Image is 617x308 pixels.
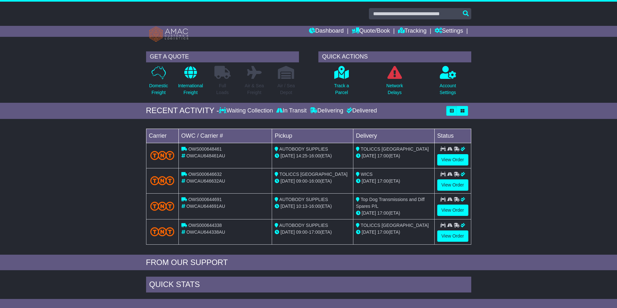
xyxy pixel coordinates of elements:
span: OWCAU644691AU [186,204,225,209]
span: 16:00 [309,204,320,209]
span: 10:13 [296,204,307,209]
span: [DATE] [362,229,376,235]
div: - (ETA) [275,178,350,185]
td: Status [434,129,471,143]
span: 14:25 [296,153,307,158]
span: OWCAU648461AU [186,153,225,158]
img: TNT_Domestic.png [150,202,175,210]
p: Account Settings [440,82,456,96]
span: [DATE] [280,229,295,235]
span: [DATE] [362,210,376,216]
span: [DATE] [362,178,376,184]
td: Delivery [353,129,434,143]
span: OWS000648461 [188,146,222,152]
div: - (ETA) [275,229,350,236]
span: 16:00 [309,178,320,184]
span: 17:00 [309,229,320,235]
span: 17:00 [377,229,389,235]
div: Quick Stats [146,277,471,294]
span: Top Dog Transmissions and Diff Spares P/L [356,197,425,209]
img: TNT_Domestic.png [150,151,175,160]
div: (ETA) [356,229,432,236]
span: TOLICCS [GEOGRAPHIC_DATA] [361,223,429,228]
a: InternationalFreight [178,66,203,100]
div: (ETA) [356,178,432,185]
div: - (ETA) [275,153,350,159]
a: NetworkDelays [386,66,403,100]
span: OWCAU644338AU [186,229,225,235]
span: OWS000646632 [188,172,222,177]
a: Dashboard [309,26,344,37]
div: QUICK ACTIONS [318,51,471,62]
span: 17:00 [377,178,389,184]
p: Network Delays [386,82,403,96]
a: View Order [437,230,468,242]
span: AUTOBODY SUPPLIES [279,146,328,152]
p: International Freight [178,82,203,96]
div: RECENT ACTIVITY - [146,106,219,115]
div: (ETA) [356,210,432,217]
div: Delivered [345,107,377,114]
span: OWS000644338 [188,223,222,228]
td: Pickup [272,129,353,143]
div: - (ETA) [275,203,350,210]
span: AUTOBODY SUPPLIES [279,223,328,228]
span: AUTOBODY SUPPLIES [279,197,328,202]
span: 17:00 [377,210,389,216]
div: Delivering [308,107,345,114]
p: Full Loads [214,82,231,96]
p: Domestic Freight [149,82,168,96]
span: [DATE] [280,153,295,158]
a: Tracking [398,26,427,37]
p: Air / Sea Depot [278,82,295,96]
td: Carrier [146,129,178,143]
span: [DATE] [280,204,295,209]
a: Track aParcel [334,66,349,100]
span: [DATE] [280,178,295,184]
span: TOLICCS [GEOGRAPHIC_DATA] [280,172,348,177]
span: [DATE] [362,153,376,158]
div: Waiting Collection [219,107,274,114]
img: TNT_Domestic.png [150,176,175,185]
img: TNT_Domestic.png [150,227,175,236]
span: 17:00 [377,153,389,158]
a: Quote/Book [352,26,390,37]
div: FROM OUR SUPPORT [146,258,471,267]
p: Track a Parcel [334,82,349,96]
span: 16:00 [309,153,320,158]
p: Air & Sea Freight [245,82,264,96]
span: 09:00 [296,229,307,235]
a: View Order [437,205,468,216]
span: OWCAU646632AU [186,178,225,184]
div: GET A QUOTE [146,51,299,62]
span: TOLICCS [GEOGRAPHIC_DATA] [361,146,429,152]
a: View Order [437,154,468,165]
div: In Transit [275,107,308,114]
span: 09:00 [296,178,307,184]
td: OWC / Carrier # [178,129,272,143]
a: AccountSettings [439,66,456,100]
span: WICS [361,172,373,177]
div: (ETA) [356,153,432,159]
a: Settings [435,26,463,37]
a: DomesticFreight [149,66,168,100]
a: View Order [437,179,468,191]
span: OWS000644691 [188,197,222,202]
